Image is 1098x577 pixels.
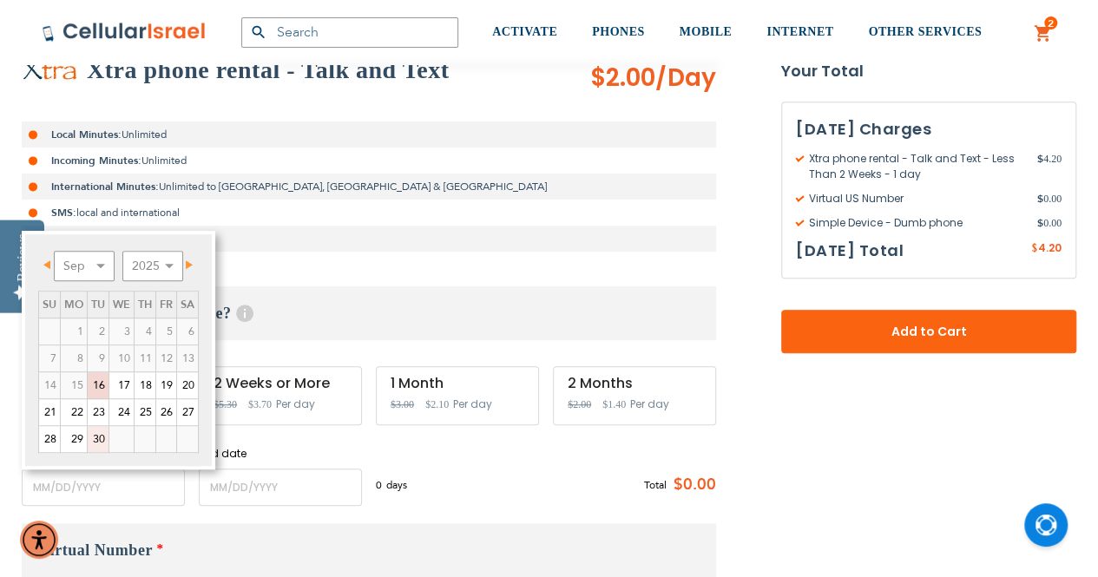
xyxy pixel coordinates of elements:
[453,397,492,412] span: Per day
[51,154,141,167] strong: Incoming Minutes:
[868,25,982,38] span: OTHER SERVICES
[156,372,176,398] a: 19
[602,398,626,410] span: $1.40
[766,25,833,38] span: INTERNET
[122,251,183,281] select: Select year
[796,238,904,264] h3: [DATE] Total
[276,397,315,412] span: Per day
[156,345,176,371] span: 12
[1048,16,1054,30] span: 2
[88,372,108,398] a: 16
[88,318,108,344] span: 2
[1037,191,1043,207] span: $
[22,174,716,200] li: Unlimited to [GEOGRAPHIC_DATA], [GEOGRAPHIC_DATA] & [GEOGRAPHIC_DATA]
[109,372,134,398] a: 17
[199,469,362,506] input: MM/DD/YYYY
[492,25,557,38] span: ACTIVATE
[796,116,1062,142] h3: [DATE] Charges
[590,61,716,95] span: $2.00
[88,426,108,452] a: 30
[1038,240,1062,255] span: 4.20
[248,398,272,410] span: $3.70
[214,398,237,410] span: $5.30
[667,472,716,498] span: $0.00
[61,318,87,344] span: 1
[109,345,134,371] span: 10
[1031,241,1038,257] span: $
[796,191,1037,207] span: Virtual US Number
[51,206,76,220] strong: SMS:
[160,297,173,312] span: Friday
[135,318,155,344] span: 4
[156,399,176,425] a: 26
[91,297,105,312] span: Tuesday
[568,398,591,410] span: $2.00
[22,469,185,506] input: MM/DD/YYYY
[109,318,134,344] span: 3
[568,376,701,391] div: 2 Months
[680,25,733,38] span: MOBILE
[22,286,716,340] h3: When do you need service?
[51,128,122,141] strong: Local Minutes:
[425,398,449,410] span: $2.10
[214,376,347,391] div: 2 Weeks or More
[1037,151,1062,182] span: 4.20
[175,253,197,275] a: Next
[61,426,87,452] a: 29
[781,310,1076,353] button: Add to Cart
[1037,215,1062,231] span: 0.00
[838,323,1019,341] span: Add to Cart
[39,345,60,371] span: 7
[186,260,193,269] span: Next
[199,446,362,462] label: End date
[177,372,198,398] a: 20
[40,253,62,275] a: Prev
[20,521,58,559] div: Accessibility Menu
[1037,151,1043,167] span: $
[61,345,87,371] span: 8
[796,215,1037,231] span: Simple Device - Dumb phone
[39,426,60,452] a: 28
[87,53,449,88] h2: Xtra phone rental - Talk and Text
[135,399,155,425] a: 25
[391,398,414,410] span: $3.00
[1037,215,1043,231] span: $
[54,251,115,281] select: Select month
[61,372,87,398] span: 15
[135,372,155,398] a: 18
[39,541,153,559] span: Virtual Number
[177,399,198,425] a: 27
[592,25,645,38] span: PHONES
[391,376,524,391] div: 1 Month
[88,399,108,425] a: 23
[113,297,130,312] span: Wednesday
[22,121,716,148] li: Unlimited
[22,59,78,82] img: Xtra phone rental - Talk and Text
[796,151,1037,182] span: Xtra phone rental - Talk and Text - Less Than 2 Weeks - 1 day
[376,477,386,493] span: 0
[43,260,50,269] span: Prev
[15,233,30,281] div: Reviews
[64,297,83,312] span: Monday
[1034,23,1053,44] a: 2
[781,58,1076,84] strong: Your Total
[138,297,152,312] span: Thursday
[43,297,56,312] span: Sunday
[236,305,253,322] span: Help
[61,399,87,425] a: 22
[22,200,716,226] li: local and international
[39,399,60,425] a: 21
[135,345,155,371] span: 11
[42,22,207,43] img: Cellular Israel Logo
[655,61,716,95] span: /Day
[88,345,108,371] span: 9
[241,17,458,48] input: Search
[1037,191,1062,207] span: 0.00
[177,318,198,344] span: 6
[109,399,134,425] a: 24
[51,180,159,193] strong: International Minutes:
[22,148,716,174] li: Unlimited
[177,345,198,371] span: 13
[644,477,667,493] span: Total
[386,477,407,493] span: days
